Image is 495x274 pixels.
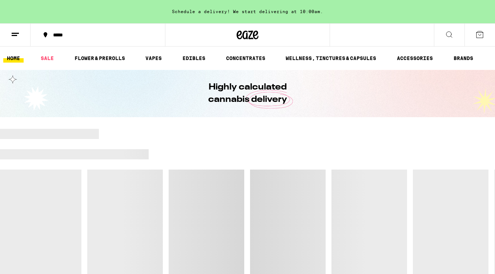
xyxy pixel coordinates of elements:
a: CONCENTRATES [222,54,269,63]
a: HOME [3,54,24,63]
a: WELLNESS, TINCTURES & CAPSULES [282,54,380,63]
a: ACCESSORIES [393,54,436,63]
a: VAPES [142,54,165,63]
a: FLOWER & PREROLLS [71,54,129,63]
a: EDIBLES [179,54,209,63]
a: BRANDS [450,54,477,63]
h1: Highly calculated cannabis delivery [188,81,307,106]
a: SALE [37,54,57,63]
